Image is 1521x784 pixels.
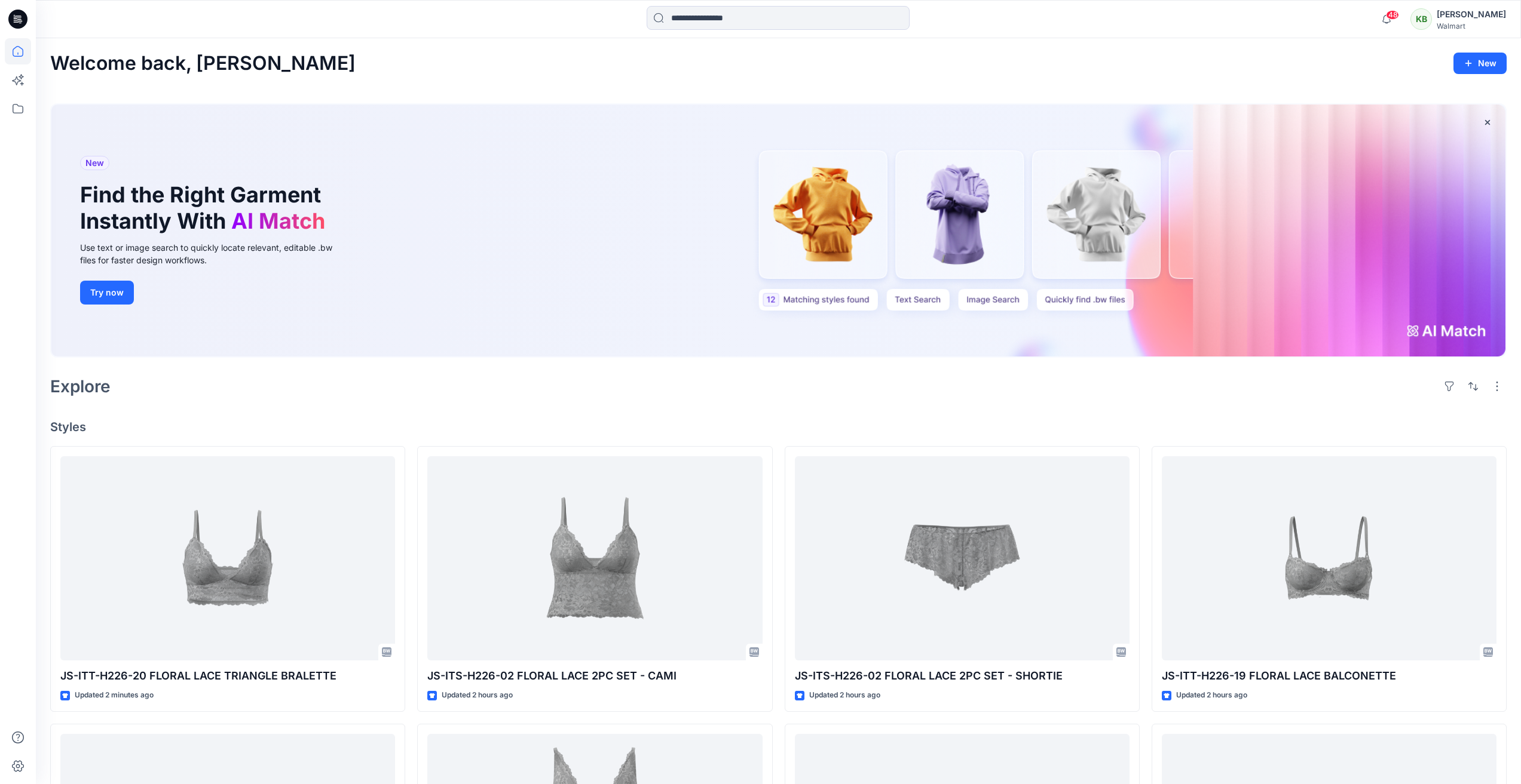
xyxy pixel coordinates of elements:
div: Walmart [1437,21,1506,30]
p: Updated 2 hours ago [809,689,880,702]
div: KB [1410,8,1432,30]
span: 48 [1386,10,1399,20]
h4: Styles [50,420,1507,434]
p: JS-ITS-H226-02 FLORAL LACE 2PC SET - CAMI [427,668,762,684]
h2: Explore [50,377,111,396]
div: Use text or image search to quickly locate relevant, editable .bw files for faster design workflows. [80,241,349,266]
h1: Find the Right Garment Instantly With [80,182,331,233]
h2: Welcome back, [PERSON_NAME] [50,53,356,75]
p: JS-ITT-H226-19 FLORAL LACE BALCONETTE [1162,668,1496,684]
span: AI Match [231,208,325,234]
p: JS-ITS-H226-02 FLORAL LACE 2PC SET - SHORTIE [795,668,1130,684]
a: JS-ITS-H226-02 FLORAL LACE 2PC SET - CAMI [427,456,762,661]
p: JS-ITT-H226-20 FLORAL LACE TRIANGLE BRALETTE [60,668,395,684]
a: JS-ITT-H226-19 FLORAL LACE BALCONETTE [1162,456,1496,661]
a: JS-ITS-H226-02 FLORAL LACE 2PC SET - SHORTIE [795,456,1130,661]
div: [PERSON_NAME] [1437,7,1506,21]
button: Try now [80,281,134,305]
p: Updated 2 hours ago [1176,689,1247,702]
p: Updated 2 hours ago [442,689,513,702]
button: New [1453,53,1507,74]
span: New [85,156,104,170]
a: JS-ITT-H226-20 FLORAL LACE TRIANGLE BRALETTE [60,456,395,661]
p: Updated 2 minutes ago [75,689,154,702]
